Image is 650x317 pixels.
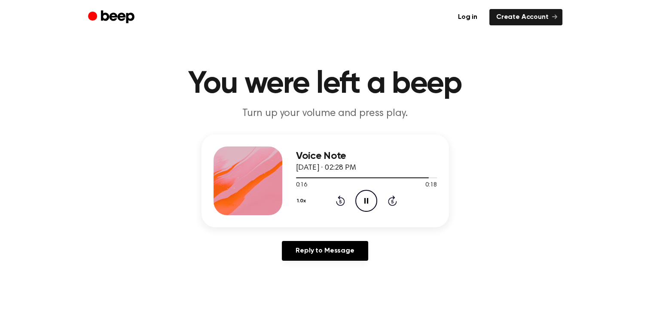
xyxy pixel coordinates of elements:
[296,150,437,162] h3: Voice Note
[88,9,137,26] a: Beep
[451,9,484,25] a: Log in
[160,107,490,121] p: Turn up your volume and press play.
[296,164,356,172] span: [DATE] · 02:28 PM
[296,194,309,208] button: 1.0x
[105,69,545,100] h1: You were left a beep
[425,181,436,190] span: 0:18
[282,241,368,261] a: Reply to Message
[489,9,562,25] a: Create Account
[296,181,307,190] span: 0:16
